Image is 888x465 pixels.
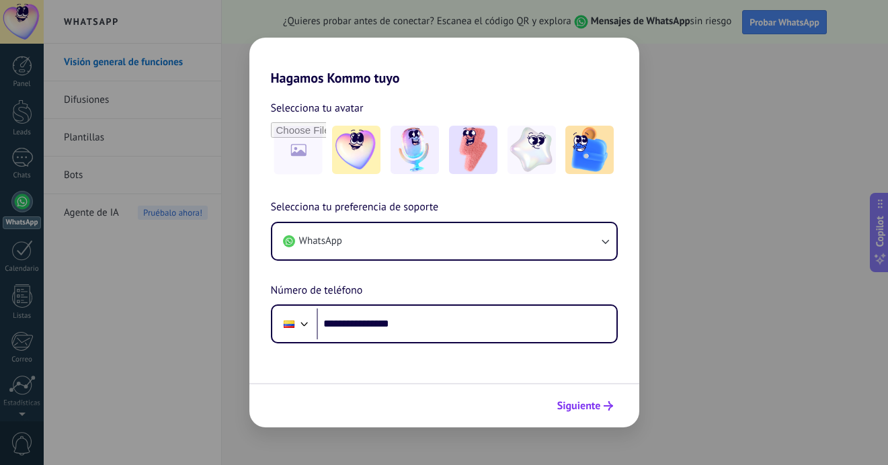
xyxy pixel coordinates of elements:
img: -3.jpeg [449,126,497,174]
img: -2.jpeg [391,126,439,174]
img: -1.jpeg [332,126,380,174]
span: Selecciona tu preferencia de soporte [271,199,439,216]
button: WhatsApp [272,223,616,259]
span: Siguiente [557,401,601,411]
img: -5.jpeg [565,126,614,174]
span: Número de teléfono [271,282,363,300]
button: Siguiente [551,394,619,417]
span: Selecciona tu avatar [271,99,364,117]
div: Colombia: + 57 [276,310,302,338]
span: WhatsApp [299,235,342,248]
img: -4.jpeg [508,126,556,174]
h2: Hagamos Kommo tuyo [249,38,639,86]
